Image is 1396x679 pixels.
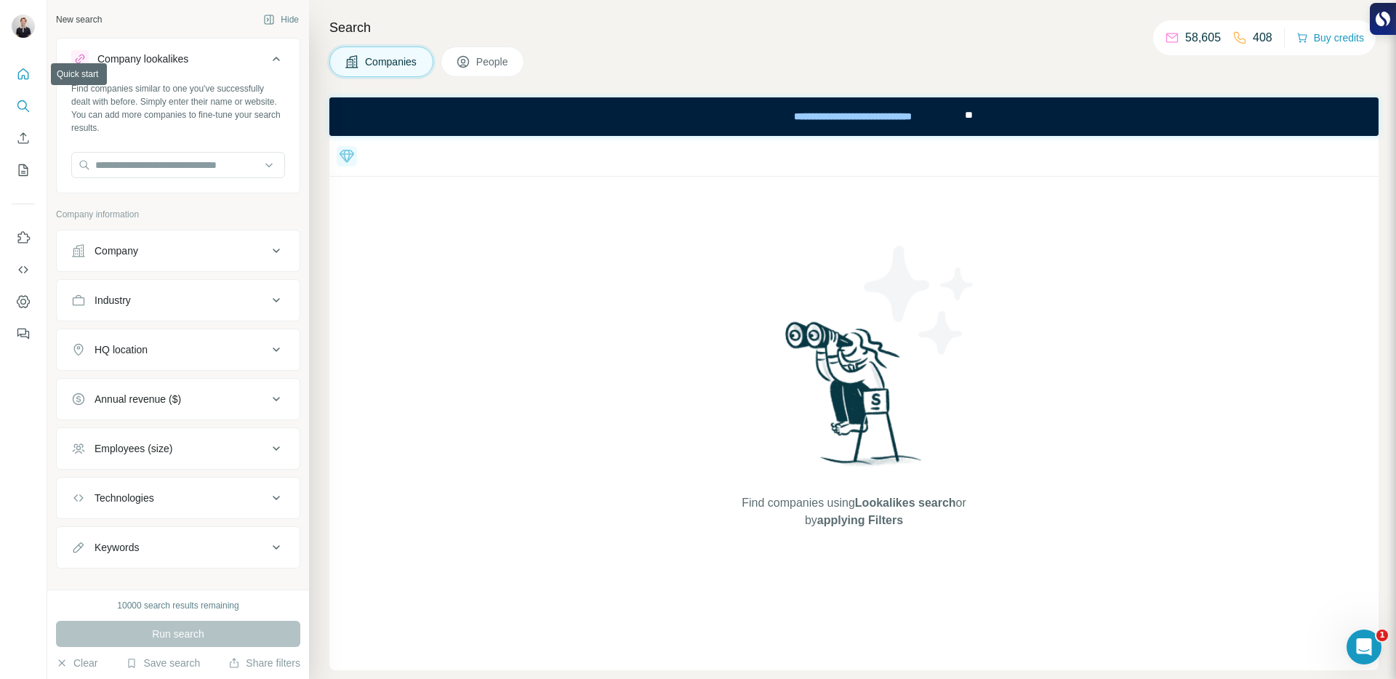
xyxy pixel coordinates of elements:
[12,125,35,151] button: Enrich CSV
[95,342,148,357] div: HQ location
[854,235,985,366] img: Surfe Illustration - Stars
[57,332,300,367] button: HQ location
[117,599,238,612] div: 10000 search results remaining
[779,318,930,480] img: Surfe Illustration - Woman searching with binoculars
[1347,630,1381,664] iframe: Intercom live chat
[57,283,300,318] button: Industry
[95,293,131,308] div: Industry
[329,97,1379,136] iframe: Banner
[95,441,172,456] div: Employees (size)
[1185,29,1221,47] p: 58,605
[95,392,181,406] div: Annual revenue ($)
[855,497,956,509] span: Lookalikes search
[737,494,970,529] span: Find companies using or by
[228,656,300,670] button: Share filters
[57,41,300,82] button: Company lookalikes
[1376,630,1388,641] span: 1
[12,61,35,87] button: Quick start
[329,17,1379,38] h4: Search
[97,52,188,66] div: Company lookalikes
[57,481,300,515] button: Technologies
[365,55,418,69] span: Companies
[57,233,300,268] button: Company
[95,540,139,555] div: Keywords
[12,15,35,38] img: Avatar
[1296,28,1364,48] button: Buy credits
[1253,29,1272,47] p: 408
[95,244,138,258] div: Company
[71,82,285,134] div: Find companies similar to one you've successfully dealt with before. Simply enter their name or w...
[476,55,510,69] span: People
[57,530,300,565] button: Keywords
[253,9,309,31] button: Hide
[56,13,102,26] div: New search
[12,321,35,347] button: Feedback
[817,514,903,526] span: applying Filters
[12,225,35,251] button: Use Surfe on LinkedIn
[12,157,35,183] button: My lists
[12,93,35,119] button: Search
[12,289,35,315] button: Dashboard
[126,656,200,670] button: Save search
[57,431,300,466] button: Employees (size)
[57,382,300,417] button: Annual revenue ($)
[12,257,35,283] button: Use Surfe API
[56,656,97,670] button: Clear
[95,491,154,505] div: Technologies
[56,208,300,221] p: Company information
